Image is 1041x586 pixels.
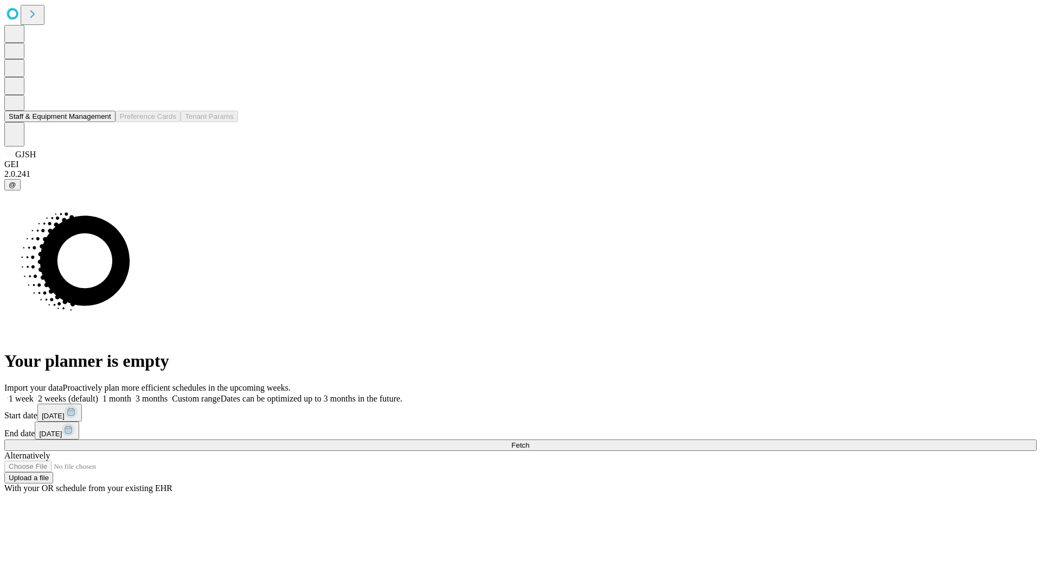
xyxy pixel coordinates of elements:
span: [DATE] [42,412,65,420]
span: Custom range [172,394,220,403]
span: 1 week [9,394,34,403]
span: 1 month [102,394,131,403]
button: Upload a file [4,472,53,483]
div: 2.0.241 [4,169,1037,179]
span: With your OR schedule from your existing EHR [4,483,172,493]
div: GEI [4,160,1037,169]
span: GJSH [15,150,36,159]
button: @ [4,179,21,190]
div: End date [4,422,1037,439]
h1: Your planner is empty [4,351,1037,371]
div: Start date [4,404,1037,422]
button: Fetch [4,439,1037,451]
span: 3 months [136,394,168,403]
span: Import your data [4,383,63,392]
span: Dates can be optimized up to 3 months in the future. [221,394,402,403]
span: Fetch [511,441,529,449]
button: Preference Cards [115,111,181,122]
button: [DATE] [37,404,82,422]
span: 2 weeks (default) [38,394,98,403]
span: Alternatively [4,451,50,460]
button: Tenant Params [181,111,238,122]
span: [DATE] [39,430,62,438]
span: @ [9,181,16,189]
button: [DATE] [35,422,79,439]
span: Proactively plan more efficient schedules in the upcoming weeks. [63,383,291,392]
button: Staff & Equipment Management [4,111,115,122]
